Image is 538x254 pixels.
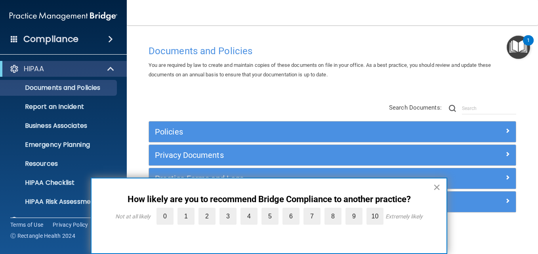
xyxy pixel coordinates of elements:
[5,141,113,149] p: Emergency Planning
[5,103,113,111] p: Report an Incident
[24,64,44,74] p: HIPAA
[5,179,113,187] p: HIPAA Checklist
[5,198,113,206] p: HIPAA Risk Assessment
[449,105,456,112] img: ic-search.3b580494.png
[156,208,174,225] label: 0
[401,198,528,229] iframe: Drift Widget Chat Controller
[24,216,44,226] p: OSHA
[324,208,341,225] label: 8
[5,160,113,168] p: Resources
[527,40,530,51] div: 1
[282,208,300,225] label: 6
[507,36,530,59] button: Open Resource Center, 1 new notification
[345,208,362,225] label: 9
[261,208,279,225] label: 5
[155,174,418,183] h5: Practice Forms and Logs
[303,208,321,225] label: 7
[155,127,418,136] h5: Policies
[5,84,113,92] p: Documents and Policies
[149,62,491,78] span: You are required by law to create and maintain copies of these documents on file in your office. ...
[107,194,431,205] p: How likely are you to recommend Bridge Compliance to another practice?
[433,181,441,193] button: Close
[240,208,258,225] label: 4
[10,8,117,24] img: PMB logo
[5,122,113,130] p: Business Associates
[10,221,43,229] a: Terms of Use
[385,213,423,220] div: Extremely likely
[155,151,418,159] h5: Privacy Documents
[462,102,516,114] input: Search
[115,213,151,220] div: Not at all likely
[198,208,216,225] label: 2
[389,104,442,111] span: Search Documents:
[177,208,195,225] label: 1
[23,34,78,45] h4: Compliance
[149,46,516,56] h4: Documents and Policies
[219,208,237,225] label: 3
[366,208,383,225] label: 10
[53,221,88,229] a: Privacy Policy
[10,232,75,240] span: Ⓒ Rectangle Health 2024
